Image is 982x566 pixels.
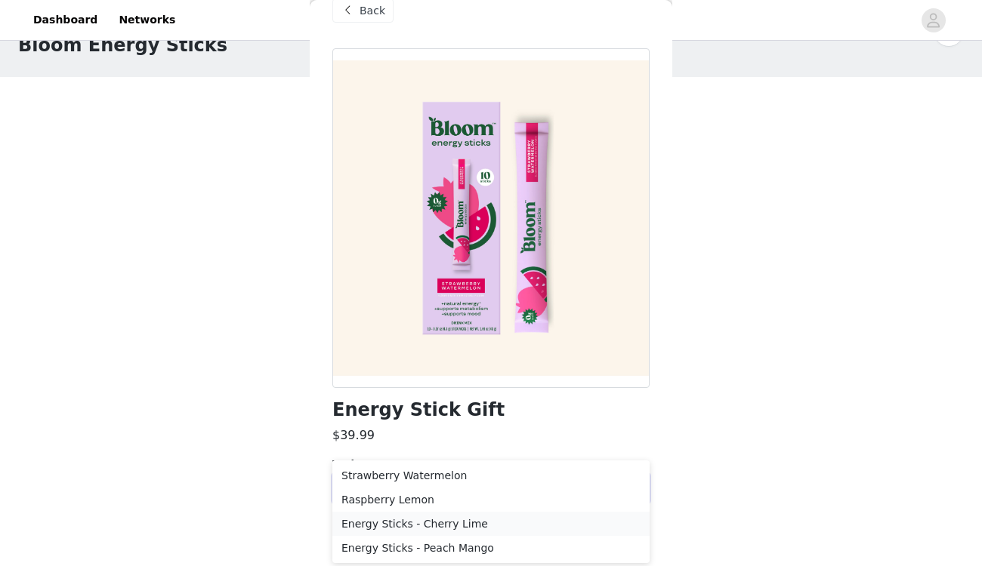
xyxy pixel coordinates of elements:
[18,32,227,59] h1: Bloom Energy Sticks
[110,3,184,37] a: Networks
[24,3,107,37] a: Dashboard
[332,512,650,536] li: Energy Sticks - Cherry Lime
[926,8,940,32] div: avatar
[332,400,505,420] h1: Energy Stick Gift
[332,457,650,472] div: Variant
[360,3,385,19] span: Back
[332,488,650,512] li: Raspberry Lemon
[332,463,650,488] li: Strawberry Watermelon
[332,536,650,560] li: Energy Sticks - Peach Mango
[332,426,375,444] h3: $39.99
